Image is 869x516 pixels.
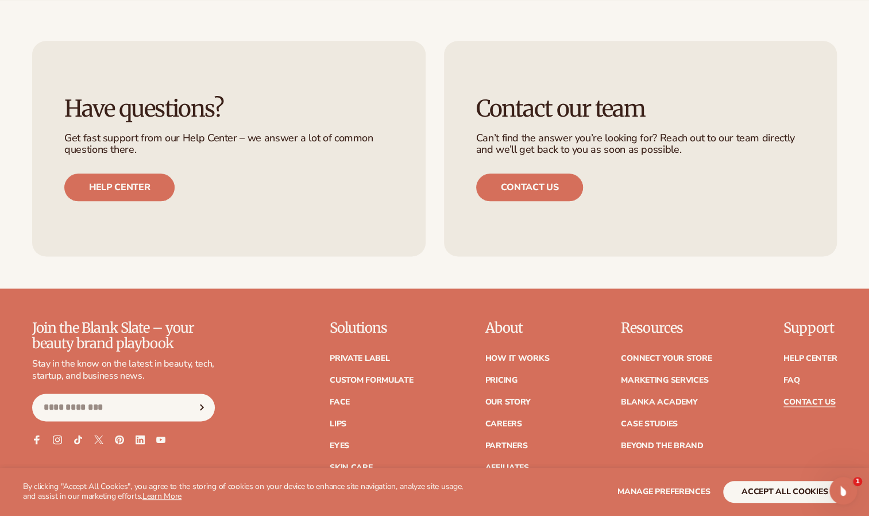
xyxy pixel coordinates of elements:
p: Can’t find the answer you’re looking for? Reach out to our team directly and we’ll get back to yo... [476,133,805,156]
a: Custom formulate [330,376,414,384]
div: Send us a message [24,145,192,157]
img: Profile image for Andie [134,18,157,41]
div: Getting Started [24,194,192,206]
a: Contact Us [783,398,835,406]
a: Partners [485,442,527,450]
p: Get fast support from our Help Center – we answer a lot of common questions there. [64,133,393,156]
a: Affiliates [485,464,528,472]
button: Manage preferences [617,481,710,503]
h3: Contact our team [476,96,805,121]
p: Resources [621,321,712,336]
div: What is [PERSON_NAME]?Learn how to start a private label beauty line with [PERSON_NAME] [12,256,218,310]
span: Help [182,387,200,395]
img: Profile image for Rochelle [156,18,179,41]
span: Home [25,387,51,395]
a: How to start an ecommerce beauty brand in [DATE] [17,211,213,244]
div: Send us a messageWe typically reply in a few hours [11,135,218,179]
a: Connect your store [621,355,712,363]
button: Messages [76,359,153,405]
a: How It Works [485,355,549,363]
img: logo [23,22,47,40]
a: Blanka Academy [621,398,697,406]
p: Hi there 👋 [23,82,207,101]
p: Solutions [330,321,414,336]
a: Private label [330,355,389,363]
a: Face [330,398,350,406]
a: Our Story [485,398,530,406]
p: By clicking "Accept All Cookies", you agree to the storing of cookies on your device to enhance s... [23,482,472,502]
button: accept all cookies [723,481,846,503]
div: How to start an ecommerce beauty brand in [DATE] [24,215,192,240]
a: Learn More [142,491,181,502]
a: Case Studies [621,420,678,428]
p: Join the Blank Slate – your beauty brand playbook [32,321,215,351]
p: Support [783,321,837,336]
button: Subscribe [189,394,214,421]
a: Lips [330,420,346,428]
a: Help center [64,174,175,201]
a: Help Center [783,355,837,363]
button: Help [153,359,230,405]
span: Manage preferences [617,486,710,497]
a: Eyes [330,442,349,450]
a: Contact us [476,174,584,201]
span: Learn how to start a private label beauty line with [PERSON_NAME] [24,278,205,299]
a: Marketing services [621,376,708,384]
p: Stay in the know on the latest in beauty, tech, startup, and business news. [32,358,215,382]
span: 1 [853,477,862,486]
iframe: Intercom live chat [829,477,857,505]
div: We typically reply in a few hours [24,157,192,169]
div: Close [198,18,218,39]
p: About [485,321,549,336]
h3: Have questions? [64,96,393,121]
a: Beyond the brand [621,442,704,450]
div: What is [PERSON_NAME]? [24,265,206,277]
span: Messages [95,387,135,395]
p: How can we help? [23,101,207,121]
a: Careers [485,420,522,428]
a: Getting Started [17,190,213,211]
a: Pricing [485,376,517,384]
img: Profile image for Ally [113,18,136,41]
a: Skin Care [330,464,372,472]
a: FAQ [783,376,800,384]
